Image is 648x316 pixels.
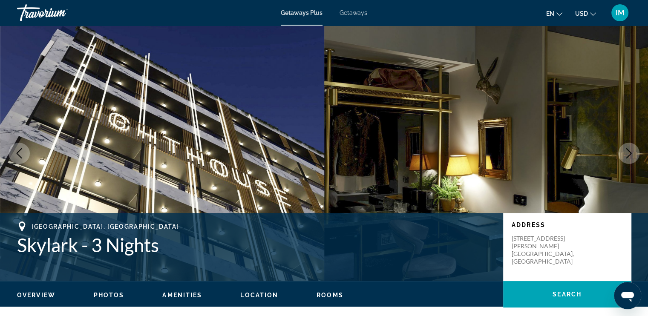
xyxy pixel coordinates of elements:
button: Search [503,281,631,307]
button: Amenities [162,291,202,299]
button: Location [240,291,278,299]
span: Rooms [317,292,343,299]
a: Getaways [340,9,367,16]
span: Overview [17,292,55,299]
button: Photos [94,291,124,299]
h1: Skylark - 3 Nights [17,234,495,256]
span: USD [575,10,588,17]
span: Photos [94,292,124,299]
button: Previous image [9,143,30,164]
span: Location [240,292,278,299]
span: Search [553,291,582,298]
button: Overview [17,291,55,299]
span: en [546,10,554,17]
button: Next image [618,143,639,164]
a: Travorium [17,2,102,24]
iframe: Button to launch messaging window [614,282,641,309]
p: [STREET_ADDRESS][PERSON_NAME] [GEOGRAPHIC_DATA], [GEOGRAPHIC_DATA] [512,235,580,265]
span: [GEOGRAPHIC_DATA], [GEOGRAPHIC_DATA] [32,223,179,230]
button: Change currency [575,7,596,20]
a: Getaways Plus [281,9,323,16]
button: Rooms [317,291,343,299]
button: Change language [546,7,562,20]
button: User Menu [609,4,631,22]
span: Amenities [162,292,202,299]
span: IM [616,9,625,17]
p: Address [512,221,622,228]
